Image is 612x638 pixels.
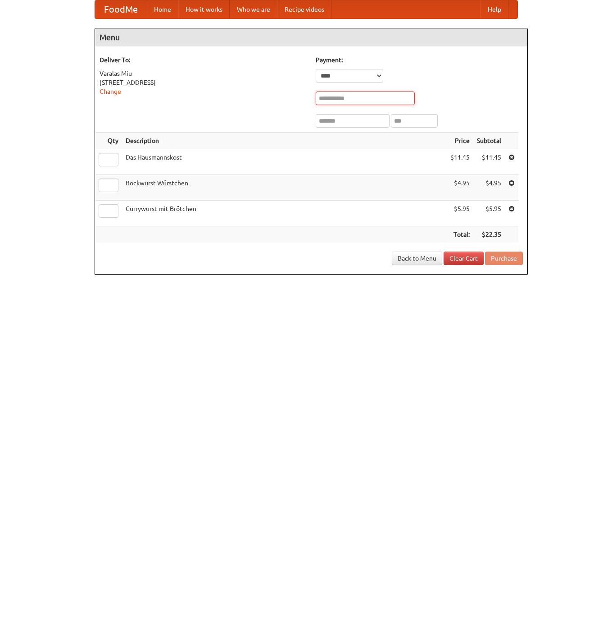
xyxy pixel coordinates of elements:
[95,133,122,149] th: Qty
[447,201,473,226] td: $5.95
[100,78,307,87] div: [STREET_ADDRESS]
[277,0,331,18] a: Recipe videos
[447,175,473,201] td: $4.95
[122,133,447,149] th: Description
[122,175,447,201] td: Bockwurst Würstchen
[485,252,523,265] button: Purchase
[444,252,484,265] a: Clear Cart
[95,0,147,18] a: FoodMe
[447,133,473,149] th: Price
[95,28,527,46] h4: Menu
[100,69,307,78] div: Varalas Miu
[447,149,473,175] td: $11.45
[100,55,307,64] h5: Deliver To:
[147,0,178,18] a: Home
[447,226,473,243] th: Total:
[392,252,442,265] a: Back to Menu
[473,149,505,175] td: $11.45
[473,133,505,149] th: Subtotal
[473,175,505,201] td: $4.95
[122,201,447,226] td: Currywurst mit Brötchen
[481,0,508,18] a: Help
[316,55,523,64] h5: Payment:
[473,201,505,226] td: $5.95
[178,0,230,18] a: How it works
[473,226,505,243] th: $22.35
[100,88,121,95] a: Change
[122,149,447,175] td: Das Hausmannskost
[230,0,277,18] a: Who we are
